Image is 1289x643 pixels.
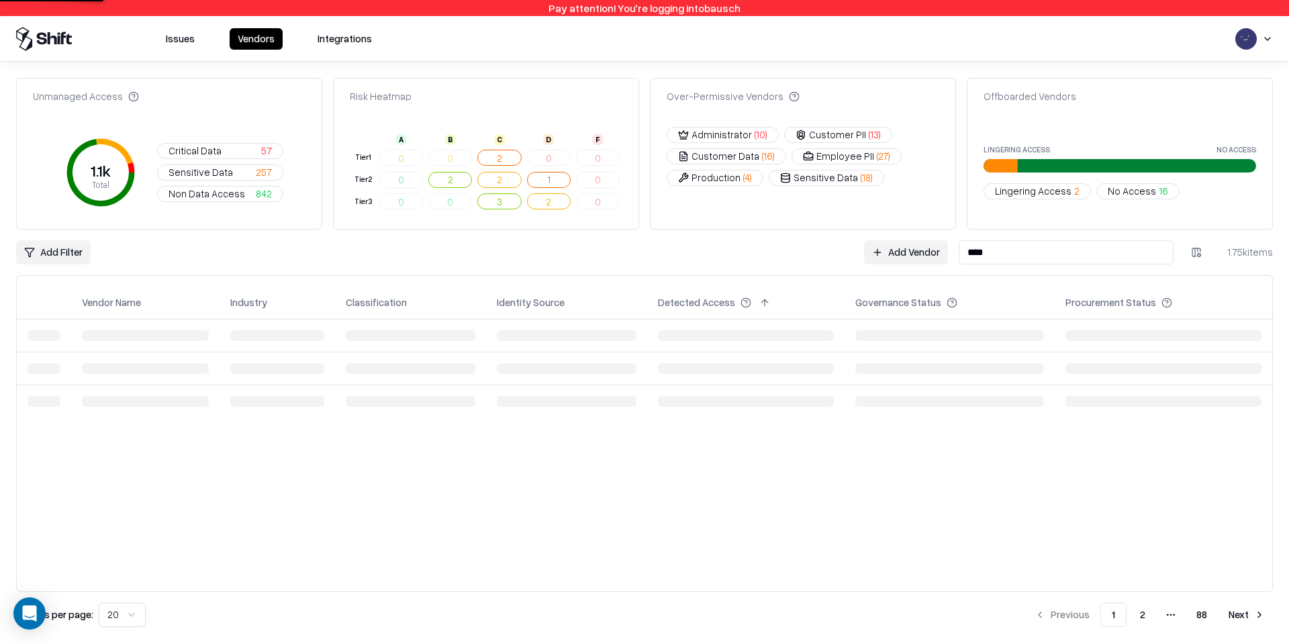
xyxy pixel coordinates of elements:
[157,143,283,159] button: Critical Data57
[169,187,245,201] span: Non Data Access
[995,184,1071,198] span: Lingering Access
[13,597,46,630] div: Open Intercom Messenger
[92,179,109,190] tspan: Total
[527,172,571,188] button: 1
[169,165,233,179] span: Sensitive Data
[1027,603,1273,627] nav: pagination
[309,28,380,50] button: Integrations
[352,152,374,163] div: Tier 1
[477,172,521,188] button: 2
[494,134,505,145] div: C
[169,144,222,158] span: Critical Data
[877,149,890,163] span: ( 27 )
[984,183,1091,199] button: Lingering Access2
[346,295,407,309] div: Classification
[667,127,779,143] button: Administrator(10)
[1096,183,1180,199] button: No Access16
[158,28,203,50] button: Issues
[445,134,456,145] div: B
[1129,603,1156,627] button: 2
[33,89,139,103] div: Unmanaged Access
[352,174,374,185] div: Tier 2
[792,148,902,164] button: Employee PII(27)
[984,89,1076,103] div: Offboarded Vendors
[1216,146,1256,153] label: No Access
[984,146,1050,153] label: Lingering Access
[762,149,775,163] span: ( 16 )
[592,134,603,145] div: F
[477,150,521,166] button: 2
[256,165,272,179] span: 257
[861,170,873,185] span: ( 18 )
[527,193,571,209] button: 2
[497,295,565,309] div: Identity Source
[869,128,881,142] span: ( 13 )
[428,172,472,188] button: 2
[477,193,521,209] button: 3
[82,295,141,309] div: Vendor Name
[769,170,884,186] button: Sensitive Data(18)
[543,134,554,145] div: D
[667,89,800,103] div: Over-Permissive Vendors
[16,607,93,622] p: Results per page:
[261,144,272,158] span: 57
[667,170,763,186] button: Production(4)
[1221,603,1273,627] button: Next
[1108,184,1156,198] span: No Access
[1186,603,1218,627] button: 88
[755,128,767,142] span: ( 10 )
[1159,184,1168,198] span: 16
[667,148,786,164] button: Customer Data(16)
[396,134,407,145] div: A
[1074,184,1080,198] span: 2
[658,295,735,309] div: Detected Access
[256,187,272,201] span: 842
[352,196,374,207] div: Tier 3
[157,186,283,202] button: Non Data Access842
[91,160,111,180] tspan: 1.1k
[1100,603,1127,627] button: 1
[157,164,283,181] button: Sensitive Data257
[864,240,948,264] a: Add Vendor
[1219,245,1273,259] div: 1.75k items
[743,170,752,185] span: ( 4 )
[16,240,91,264] button: Add Filter
[230,295,267,309] div: Industry
[1065,295,1156,309] div: Procurement Status
[230,28,283,50] button: Vendors
[784,127,892,143] button: Customer PII(13)
[350,89,412,103] div: Risk Heatmap
[855,295,941,309] div: Governance Status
